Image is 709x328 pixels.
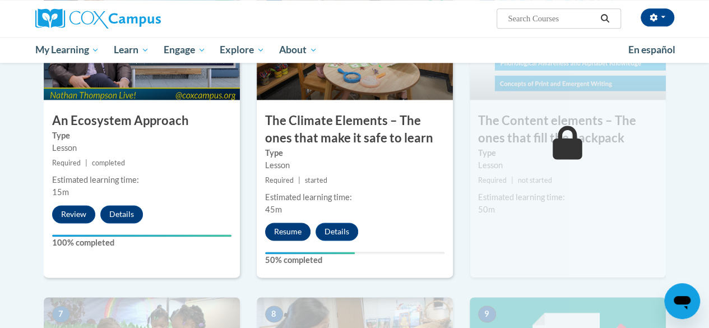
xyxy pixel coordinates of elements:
span: Engage [164,43,206,57]
div: Lesson [265,159,444,172]
a: Explore [212,37,272,63]
h3: The Content elements – The ones that fill the backpack [470,112,666,147]
span: My Learning [35,43,99,57]
label: Type [265,147,444,159]
span: About [279,43,317,57]
div: Your progress [265,252,355,254]
div: Estimated learning time: [265,191,444,204]
a: My Learning [28,37,107,63]
button: Details [100,205,143,223]
span: | [85,159,87,167]
span: completed [92,159,125,167]
span: Required [478,176,507,184]
label: 50% completed [265,254,444,266]
button: Account Settings [641,8,674,26]
span: 15m [52,187,69,197]
div: Your progress [52,234,231,237]
div: Lesson [478,159,657,172]
button: Review [52,205,95,223]
span: Learn [114,43,149,57]
img: Cox Campus [35,8,161,29]
span: Required [265,176,294,184]
button: Details [316,223,358,241]
span: Explore [220,43,265,57]
button: Resume [265,223,311,241]
button: Search [596,12,613,25]
span: started [305,176,327,184]
a: En español [621,38,683,62]
div: Estimated learning time: [52,174,231,186]
iframe: Button to launch messaging window [664,283,700,319]
div: Estimated learning time: [478,191,657,204]
span: 45m [265,205,282,214]
span: 9 [478,306,496,322]
span: En español [628,44,675,56]
a: Cox Campus [35,8,237,29]
div: Lesson [52,142,231,154]
span: | [298,176,300,184]
label: Type [52,130,231,142]
input: Search Courses [507,12,596,25]
span: not started [518,176,552,184]
a: About [272,37,325,63]
h3: The Climate Elements – The ones that make it safe to learn [257,112,453,147]
span: 8 [265,306,283,322]
span: 7 [52,306,70,322]
span: Required [52,159,81,167]
label: 100% completed [52,237,231,249]
a: Engage [156,37,213,63]
a: Learn [106,37,156,63]
div: Main menu [27,37,683,63]
span: | [511,176,513,184]
h3: An Ecosystem Approach [44,112,240,130]
label: Type [478,147,657,159]
span: 50m [478,205,495,214]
